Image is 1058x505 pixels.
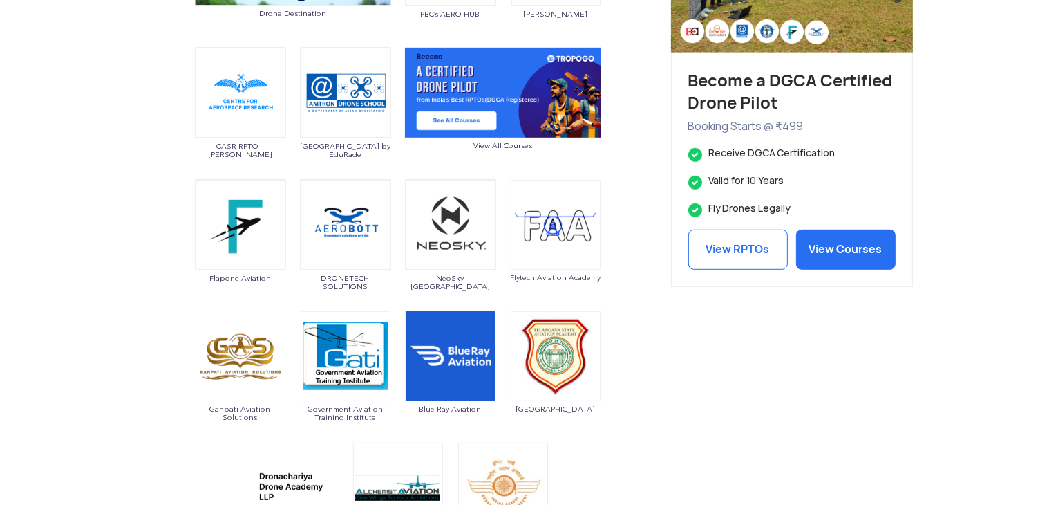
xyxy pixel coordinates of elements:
[511,311,601,401] img: ic_telanganastateaviation.png
[510,10,601,18] span: [PERSON_NAME]
[688,202,896,215] li: Fly Drones Legally
[195,9,391,17] span: Drone Destination
[405,141,601,149] span: View All Courses
[405,10,496,18] span: PBC’s AERO HUB
[195,142,286,158] span: CASR RPTO - [PERSON_NAME]
[688,174,896,187] li: Valid for 10 Years
[688,230,788,270] a: View RPTOs
[301,311,390,401] img: ic_governmentaviation.png
[300,274,391,291] span: DRONETECH SOLUTIONS
[195,86,286,158] a: CASR RPTO - [PERSON_NAME]
[405,179,496,270] img: img_neosky.png
[405,218,496,291] a: NeoSky [GEOGRAPHIC_DATA]
[300,142,391,158] span: [GEOGRAPHIC_DATA] by EduRade
[510,273,601,282] span: Flytech Aviation Academy
[405,86,601,149] a: View All Courses
[406,311,495,401] img: ic_blueray.png
[405,274,496,291] span: NeoSky [GEOGRAPHIC_DATA]
[195,179,286,270] img: bg_flapone.png
[796,230,896,270] a: View Courses
[510,405,601,413] span: [GEOGRAPHIC_DATA]
[195,218,286,282] a: Flapone Aviation
[405,48,601,138] img: ic_tgcourse.png
[688,147,896,160] li: Receive DGCA Certification
[300,47,391,138] img: ic_amtron.png
[688,70,896,114] h3: Become a DGCA Certified Drone Pilot
[300,405,391,421] span: Government Aviation Training Institute
[511,180,601,270] img: ic_flytechaviation.png
[196,311,285,401] img: ic_ganpati.png
[300,218,391,291] a: DRONETECH SOLUTIONS
[300,179,391,270] img: bg_droneteech.png
[195,47,286,138] img: ic_annauniversity.png
[300,86,391,158] a: [GEOGRAPHIC_DATA] by EduRade
[195,405,286,421] span: Ganpati Aviation Solutions
[195,274,286,282] span: Flapone Aviation
[405,405,496,413] span: Blue Ray Aviation
[688,118,896,136] p: Booking Starts @ ₹499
